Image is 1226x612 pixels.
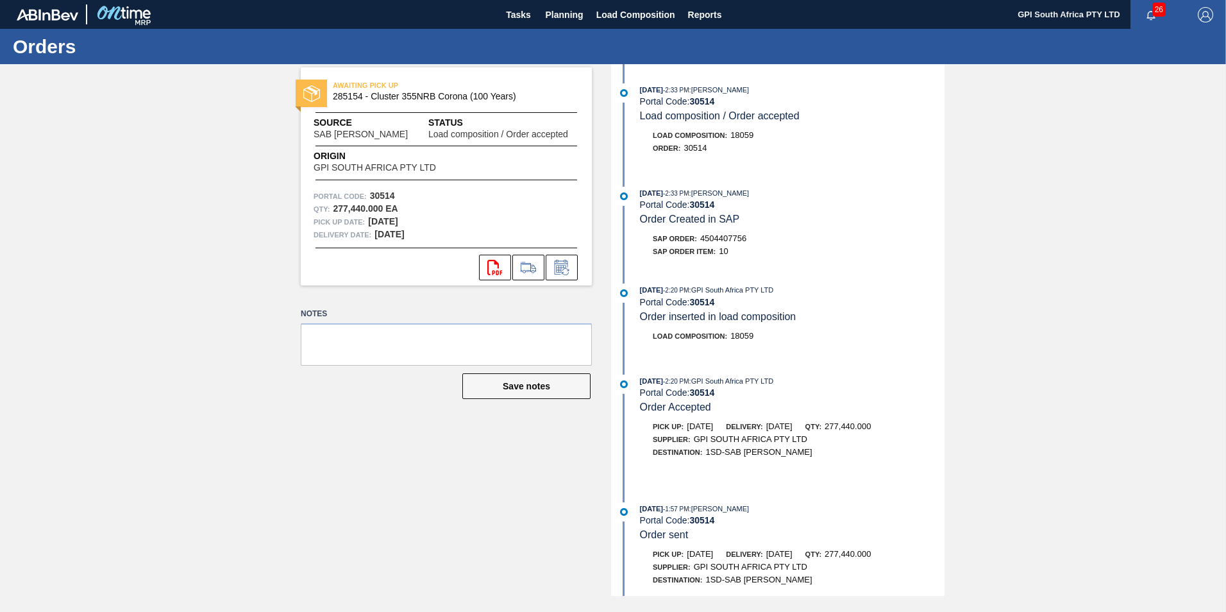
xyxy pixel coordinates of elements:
[663,378,689,385] span: - 2:20 PM
[663,87,689,94] span: - 2:33 PM
[17,9,78,21] img: TNhmsLtSVTkK8tSr43FrP2fwEKptu5GPRR3wAAAABJRU5ErkJggg==
[684,143,707,153] span: 30514
[705,447,812,457] span: 1SD-SAB [PERSON_NAME]
[314,116,428,130] span: Source
[653,248,716,255] span: SAP Order Item:
[640,189,663,197] span: [DATE]
[640,505,663,513] span: [DATE]
[689,86,750,94] span: : [PERSON_NAME]
[333,92,566,101] span: 285154 - Cluster 355NRB Corona (100 Years)
[825,421,871,431] span: 277,440.000
[1130,6,1171,24] button: Notifications
[689,297,714,307] strong: 30514
[314,203,330,216] span: Qty :
[479,255,511,280] div: Open PDF file
[314,216,365,228] span: Pick up Date:
[620,508,628,516] img: atual
[640,110,800,121] span: Load composition / Order accepted
[13,39,240,54] h1: Orders
[314,190,367,203] span: Portal Code:
[640,402,711,412] span: Order Accepted
[653,576,702,584] span: Destination:
[705,575,812,584] span: 1SD-SAB [PERSON_NAME]
[653,332,727,340] span: Load Composition :
[640,297,945,307] div: Portal Code:
[640,286,663,294] span: [DATE]
[314,130,408,139] span: SAB [PERSON_NAME]
[726,550,762,558] span: Delivery:
[689,387,714,398] strong: 30514
[301,305,592,323] label: Notes
[370,191,395,201] strong: 30514
[730,331,753,341] span: 18059
[825,549,871,559] span: 277,440.000
[303,85,320,102] img: status
[314,149,468,163] span: Origin
[689,200,714,210] strong: 30514
[805,550,821,558] span: Qty:
[640,214,740,225] span: Order Created in SAP
[689,286,774,294] span: : GPI South Africa PTY LTD
[620,380,628,388] img: atual
[653,550,684,558] span: Pick up:
[546,255,578,280] div: Inform order change
[640,529,689,540] span: Order sent
[653,423,684,430] span: Pick up:
[640,377,663,385] span: [DATE]
[689,189,750,197] span: : [PERSON_NAME]
[620,89,628,97] img: atual
[663,506,689,513] span: - 1:57 PM
[314,228,371,241] span: Delivery Date:
[546,7,584,22] span: Planning
[653,563,691,571] span: Supplier:
[688,7,722,22] span: Reports
[766,549,793,559] span: [DATE]
[505,7,533,22] span: Tasks
[428,130,568,139] span: Load composition / Order accepted
[805,423,821,430] span: Qty:
[620,289,628,297] img: atual
[428,116,579,130] span: Status
[640,311,796,322] span: Order inserted in load composition
[368,216,398,226] strong: [DATE]
[1152,3,1166,17] span: 26
[333,79,512,92] span: AWAITING PICK UP
[663,190,689,197] span: - 2:33 PM
[653,144,680,152] span: Order :
[620,192,628,200] img: atual
[689,505,750,513] span: : [PERSON_NAME]
[726,423,762,430] span: Delivery:
[687,549,713,559] span: [DATE]
[689,96,714,106] strong: 30514
[640,200,945,210] div: Portal Code:
[689,377,774,385] span: : GPI South Africa PTY LTD
[596,7,675,22] span: Load Composition
[640,387,945,398] div: Portal Code:
[462,373,591,399] button: Save notes
[730,130,753,140] span: 18059
[700,234,746,243] span: 4504407756
[333,203,398,214] strong: 277,440.000 EA
[694,562,807,572] span: GPI SOUTH AFRICA PTY LTD
[653,436,691,443] span: Supplier:
[719,246,728,256] span: 10
[653,448,702,456] span: Destination:
[374,229,404,239] strong: [DATE]
[512,255,544,280] div: Go to Load Composition
[314,163,436,173] span: GPI SOUTH AFRICA PTY LTD
[640,96,945,106] div: Portal Code:
[640,515,945,525] div: Portal Code:
[653,235,697,242] span: SAP Order:
[1198,7,1213,22] img: Logout
[663,287,689,294] span: - 2:20 PM
[766,421,793,431] span: [DATE]
[694,434,807,444] span: GPI SOUTH AFRICA PTY LTD
[653,132,727,139] span: Load Composition :
[687,421,713,431] span: [DATE]
[689,515,714,525] strong: 30514
[640,86,663,94] span: [DATE]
